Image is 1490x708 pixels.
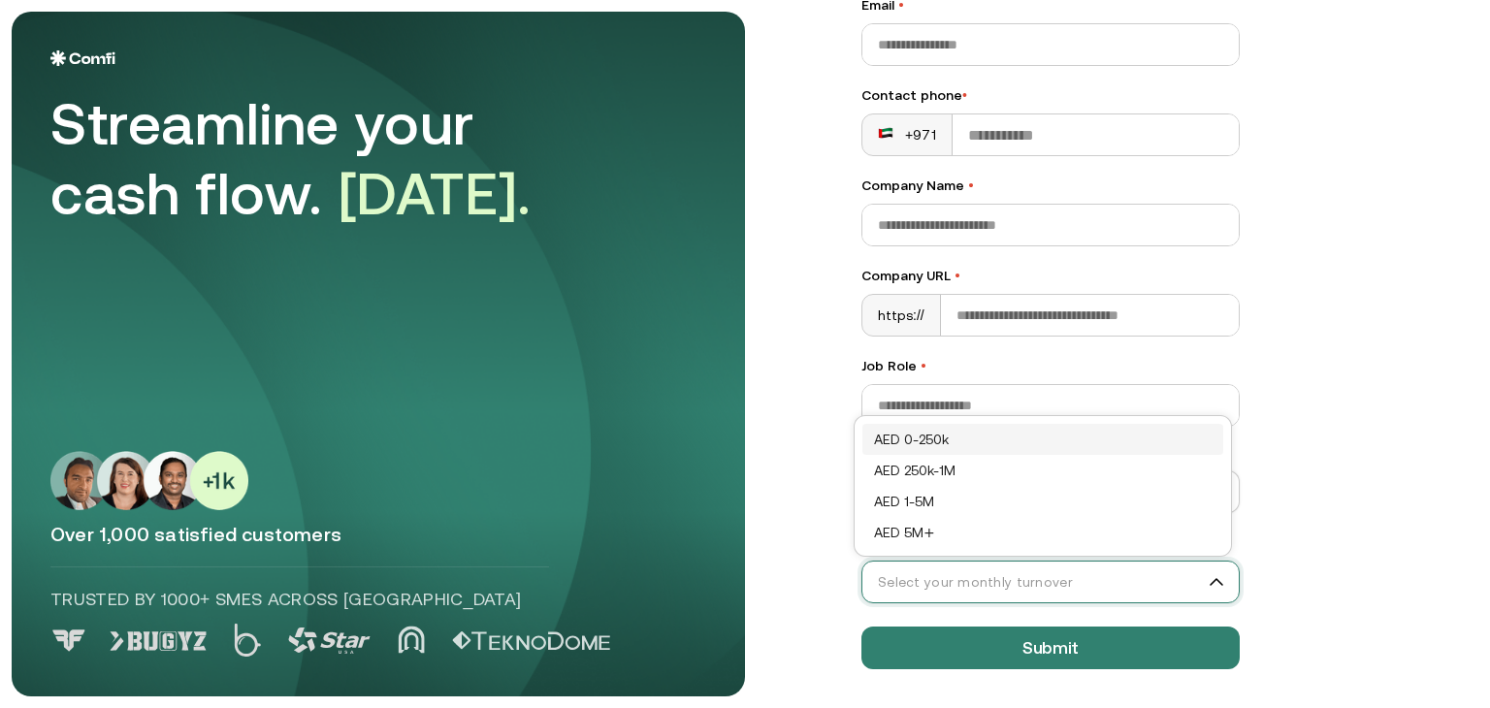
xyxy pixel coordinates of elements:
[861,176,1240,196] label: Company Name
[878,125,936,145] div: +971
[874,460,1212,481] div: AED 250k-1M
[861,266,1240,286] label: Company URL
[110,631,207,651] img: Logo 1
[955,268,960,283] span: •
[962,87,967,103] span: •
[861,85,1240,106] div: Contact phone
[50,50,115,66] img: Logo
[921,358,926,373] span: •
[50,587,549,612] p: Trusted by 1000+ SMEs across [GEOGRAPHIC_DATA]
[862,424,1223,455] div: AED 0-250k
[50,522,706,547] p: Over 1,000 satisfied customers
[452,631,610,651] img: Logo 5
[862,517,1223,548] div: AED 5M+
[874,522,1212,543] div: AED 5M+
[339,160,532,227] span: [DATE].
[234,624,261,657] img: Logo 2
[861,627,1240,669] button: Submit
[398,626,425,654] img: Logo 4
[861,356,1240,376] label: Job Role
[862,486,1223,517] div: AED 1-5M
[874,429,1212,450] div: AED 0-250k
[968,177,974,193] span: •
[862,295,941,336] div: https://
[862,455,1223,486] div: AED 250k-1M
[874,491,1212,512] div: AED 1-5M
[288,628,371,654] img: Logo 3
[50,629,87,652] img: Logo 0
[50,89,594,229] div: Streamline your cash flow.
